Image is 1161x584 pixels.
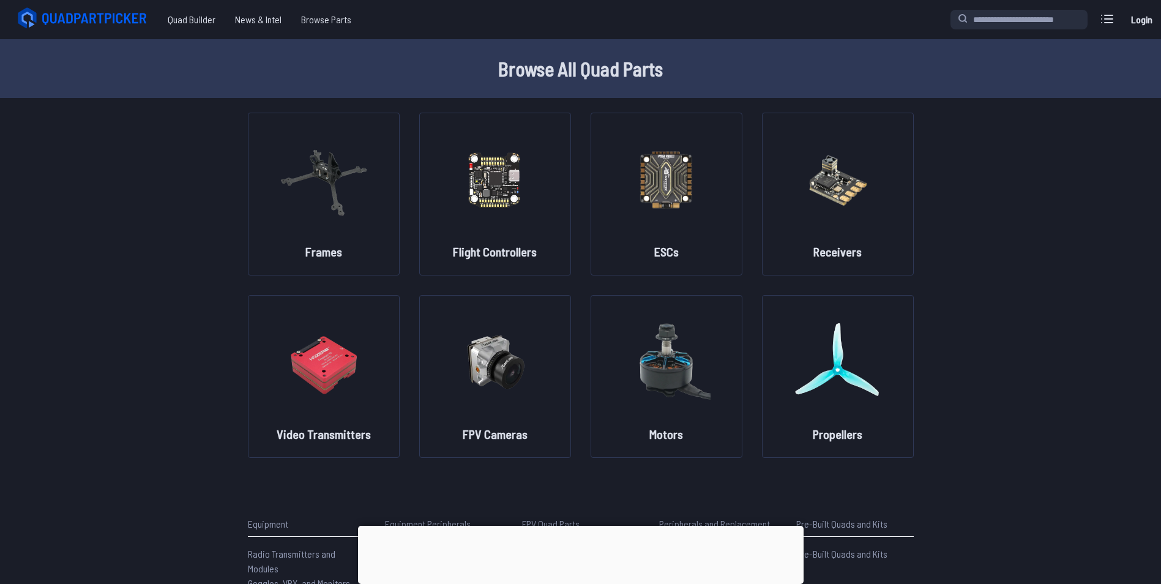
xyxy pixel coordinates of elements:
[280,125,368,233] img: image of category
[522,517,640,531] p: FPV Quad Parts
[451,308,539,416] img: image of category
[794,125,882,233] img: image of category
[453,243,537,260] h2: Flight Controllers
[762,113,914,275] a: image of categoryReceivers
[419,113,571,275] a: image of categoryFlight Controllers
[248,547,365,576] a: Radio Transmitters and Modules
[419,295,571,458] a: image of categoryFPV Cameras
[248,548,335,574] span: Radio Transmitters and Modules
[1127,7,1156,32] a: Login
[158,7,225,32] a: Quad Builder
[305,243,342,260] h2: Frames
[654,243,679,260] h2: ESCs
[796,547,914,561] a: Pre-Built Quads and Kits
[189,54,972,83] h1: Browse All Quad Parts
[280,308,368,416] img: image of category
[591,113,742,275] a: image of categoryESCs
[463,425,528,443] h2: FPV Cameras
[796,517,914,531] p: Pre-Built Quads and Kits
[813,243,862,260] h2: Receivers
[277,425,371,443] h2: Video Transmitters
[591,295,742,458] a: image of categoryMotors
[451,125,539,233] img: image of category
[358,526,804,581] iframe: Advertisement
[225,7,291,32] a: News & Intel
[813,425,862,443] h2: Propellers
[659,517,777,546] p: Peripherals and Replacement Parts
[649,425,683,443] h2: Motors
[796,548,887,560] span: Pre-Built Quads and Kits
[291,7,361,32] a: Browse Parts
[385,517,502,531] p: Equipment Peripherals
[794,308,882,416] img: image of category
[762,295,914,458] a: image of categoryPropellers
[622,308,711,416] img: image of category
[248,113,400,275] a: image of categoryFrames
[248,517,365,531] p: Equipment
[622,125,711,233] img: image of category
[248,295,400,458] a: image of categoryVideo Transmitters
